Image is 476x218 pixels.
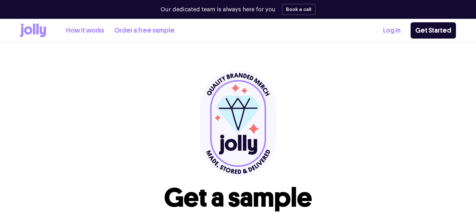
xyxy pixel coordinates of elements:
[411,22,456,39] a: Get Started
[282,4,316,15] button: Book a call
[383,25,401,36] a: Log In
[114,25,175,36] a: Order a free sample
[66,25,104,36] a: How it works
[161,5,275,14] p: Our dedicated team is always here for you
[164,184,312,211] h1: Get a sample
